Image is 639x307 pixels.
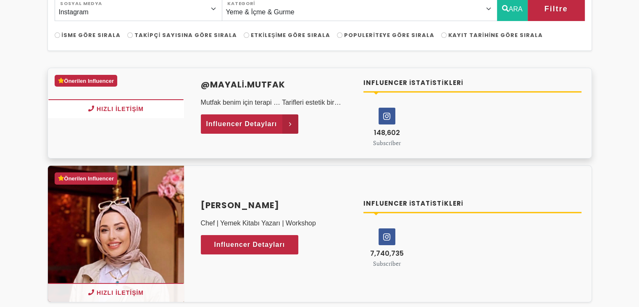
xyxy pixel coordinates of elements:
[363,78,581,88] h4: Influencer İstatistikleri
[244,32,249,38] input: Etkileşime Göre Sırala
[373,139,401,147] small: Subscriber
[544,2,568,16] span: Filtre
[201,114,299,134] a: Influencer Detayları
[206,118,277,130] span: Influencer Detayları
[201,218,354,228] p: Chef | Yemek Kitabı Yazarı | Workshop
[214,238,285,251] span: Influencer Detayları
[448,31,543,39] span: Kayıt Tarihine Göre Sırala
[134,31,237,39] span: Takipçi Sayısına Göre Sırala
[441,32,447,38] input: Kayıt Tarihine Göre Sırala
[201,199,354,212] a: [PERSON_NAME]
[373,259,401,267] small: Subscriber
[48,283,184,302] button: Hızlı İletişim
[62,31,121,39] span: İsme Göre Sırala
[55,172,117,185] div: Önerilen Influencer
[337,32,342,38] input: Populeriteye Göre Sırala
[55,32,60,38] input: İsme Göre Sırala
[48,99,184,118] button: Hızlı İletişim
[201,78,354,91] a: @mayali.mutfak
[55,75,117,87] div: Önerilen Influencer
[251,31,330,39] span: Etkileşime Göre Sırala
[363,199,581,209] h4: Influencer İstatistikleri
[201,235,299,254] a: Influencer Detayları
[374,128,400,138] span: 148,602
[370,249,404,258] span: 7,740,735
[201,98,354,108] p: Mutfak benim için terapi … Tarifleri estetik bir şekilde videoluyorum.
[127,32,133,38] input: Takipçi Sayısına Göre Sırala
[344,31,434,39] span: Populeriteye Göre Sırala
